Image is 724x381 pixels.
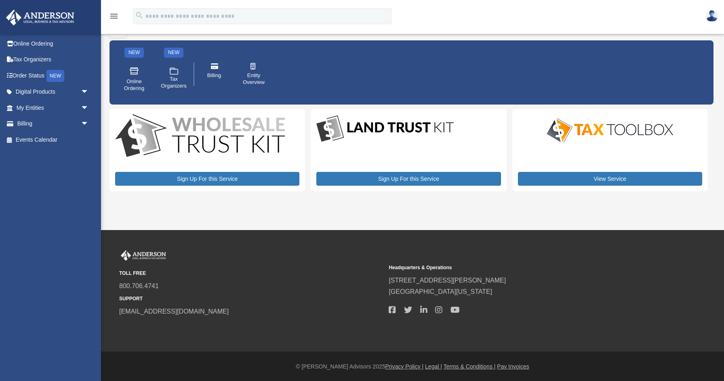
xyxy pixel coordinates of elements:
span: Billing [207,72,221,79]
a: Online Ordering [6,36,101,52]
div: © [PERSON_NAME] Advisors 2025 [101,362,724,372]
a: Billing [197,57,231,91]
a: Tax Organizers [6,52,101,68]
span: arrow_drop_down [81,84,97,100]
a: My Entitiesarrow_drop_down [6,100,101,116]
span: Entity Overview [242,72,265,86]
small: SUPPORT [119,295,383,303]
i: search [135,11,144,20]
img: Anderson Advisors Platinum Portal [119,250,168,261]
a: Billingarrow_drop_down [6,116,101,132]
a: Digital Productsarrow_drop_down [6,84,97,100]
span: Online Ordering [123,78,145,92]
a: Terms & Conditions | [444,363,496,370]
a: Events Calendar [6,132,101,148]
a: View Service [518,172,702,186]
a: Order StatusNEW [6,67,101,84]
small: Headquarters & Operations [389,264,652,272]
img: WS-Trust-Kit-lgo-1.jpg [115,114,285,159]
span: Tax Organizers [161,76,187,90]
div: NEW [164,48,183,58]
a: [STREET_ADDRESS][PERSON_NAME] [389,277,506,284]
a: Tax Organizers [157,61,191,98]
a: Legal | [425,363,442,370]
a: Sign Up For this Service [115,172,299,186]
img: LandTrust_lgo-1.jpg [316,114,454,144]
span: arrow_drop_down [81,116,97,132]
a: [EMAIL_ADDRESS][DOMAIN_NAME] [119,308,229,315]
a: menu [109,14,119,21]
div: NEW [46,70,64,82]
a: Entity Overview [237,57,271,91]
a: [GEOGRAPHIC_DATA][US_STATE] [389,288,492,295]
div: NEW [124,48,144,58]
span: arrow_drop_down [81,100,97,116]
img: User Pic [706,10,718,22]
small: TOLL FREE [119,269,383,278]
a: Privacy Policy | [385,363,424,370]
a: Pay Invoices [497,363,529,370]
a: Sign Up For this Service [316,172,501,186]
a: Online Ordering [117,61,151,98]
i: menu [109,11,119,21]
a: 800.706.4741 [119,283,159,289]
img: Anderson Advisors Platinum Portal [4,10,77,25]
